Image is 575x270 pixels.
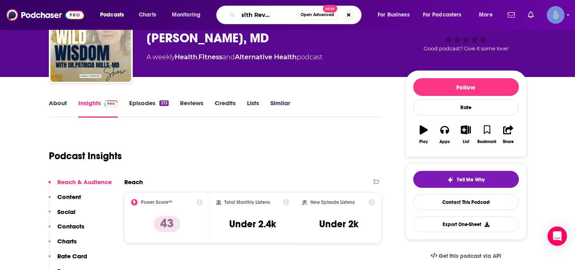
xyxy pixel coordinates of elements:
div: Rate [413,99,519,116]
a: Health [175,53,197,61]
div: 213 [159,100,168,106]
span: Logged in as Spiral5-G1 [547,6,565,24]
button: Content [48,193,81,208]
a: InsightsPodchaser Pro [78,99,118,118]
a: Get this podcast via API [424,246,508,266]
a: Show notifications dropdown [504,8,518,22]
a: Reviews [180,99,203,118]
div: A weekly podcast [146,52,322,62]
h1: Podcast Insights [49,150,122,162]
img: tell me why sparkle [447,177,454,183]
a: Alternative Health [235,53,297,61]
a: Credits [215,99,236,118]
img: User Profile [547,6,565,24]
span: For Business [378,9,410,21]
a: About [49,99,67,118]
img: Podchaser Pro [104,100,118,107]
span: For Podcasters [423,9,462,21]
p: 43 [154,216,180,232]
h3: Under 2.4k [229,218,276,230]
button: List [455,120,476,149]
span: Podcasts [100,9,124,21]
p: Rate Card [57,252,87,260]
span: Tell Me Why [457,177,485,183]
button: Open AdvancedNew [297,10,338,20]
h2: Power Score™ [141,199,172,205]
button: Share [498,120,519,149]
div: List [463,139,469,144]
span: Open Advanced [301,13,334,17]
button: open menu [418,8,473,21]
button: open menu [166,8,211,21]
button: open menu [94,8,134,21]
p: Content [57,193,81,201]
a: Show notifications dropdown [525,8,537,22]
p: Charts [57,237,77,245]
a: Contact This Podcast [413,194,519,210]
button: Bookmark [477,120,498,149]
button: Apps [434,120,455,149]
button: open menu [473,8,503,21]
button: tell me why sparkleTell Me Why [413,171,519,188]
a: Similar [270,99,290,118]
span: Monitoring [172,9,201,21]
button: open menu [372,8,420,21]
button: Export One-Sheet [413,216,519,232]
a: Charts [134,8,161,21]
button: Contacts [48,222,84,237]
span: and [222,53,235,61]
span: , [197,53,199,61]
span: Charts [139,9,156,21]
p: Social [57,208,75,216]
h2: Reach [124,178,143,186]
img: The Wild Wisdom Show with Dr. Patricia Mills, MD [50,1,131,82]
h3: Under 2k [319,218,358,230]
span: More [479,9,493,21]
div: Open Intercom Messenger [548,226,567,246]
div: Search podcasts, credits, & more... [224,6,369,24]
div: Play [419,139,428,144]
button: Play [413,120,434,149]
button: Show profile menu [547,6,565,24]
div: Bookmark [477,139,496,144]
h2: New Episode Listens [310,199,355,205]
span: Get this podcast via API [439,253,501,260]
button: Charts [48,237,77,252]
div: Share [503,139,514,144]
button: Rate Card [48,252,87,267]
input: Search podcasts, credits, & more... [238,8,297,21]
a: Fitness [199,53,222,61]
button: Social [48,208,75,223]
button: Reach & Audience [48,178,112,193]
a: Episodes213 [129,99,168,118]
h2: Total Monthly Listens [224,199,270,205]
img: Podchaser - Follow, Share and Rate Podcasts [6,7,84,23]
span: Good podcast? Give it some love! [424,46,508,52]
button: Follow [413,78,519,96]
a: Lists [247,99,259,118]
span: New [323,5,337,12]
p: Contacts [57,222,84,230]
div: Apps [439,139,450,144]
p: Reach & Audience [57,178,112,186]
div: 43Good podcast? Give it some love! [406,7,527,57]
